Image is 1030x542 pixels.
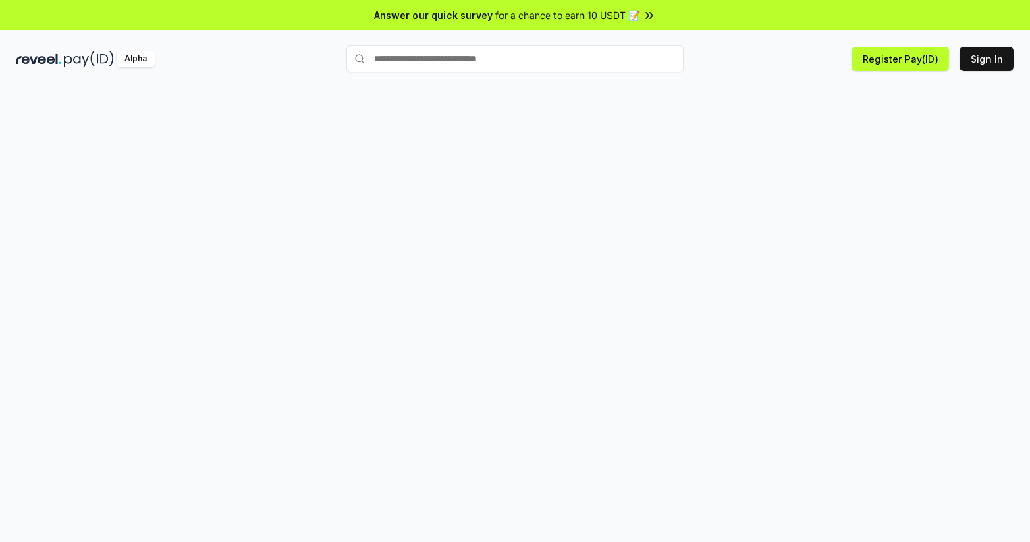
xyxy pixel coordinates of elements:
[852,47,949,71] button: Register Pay(ID)
[117,51,155,67] div: Alpha
[960,47,1014,71] button: Sign In
[16,51,61,67] img: reveel_dark
[495,8,640,22] span: for a chance to earn 10 USDT 📝
[374,8,493,22] span: Answer our quick survey
[64,51,114,67] img: pay_id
